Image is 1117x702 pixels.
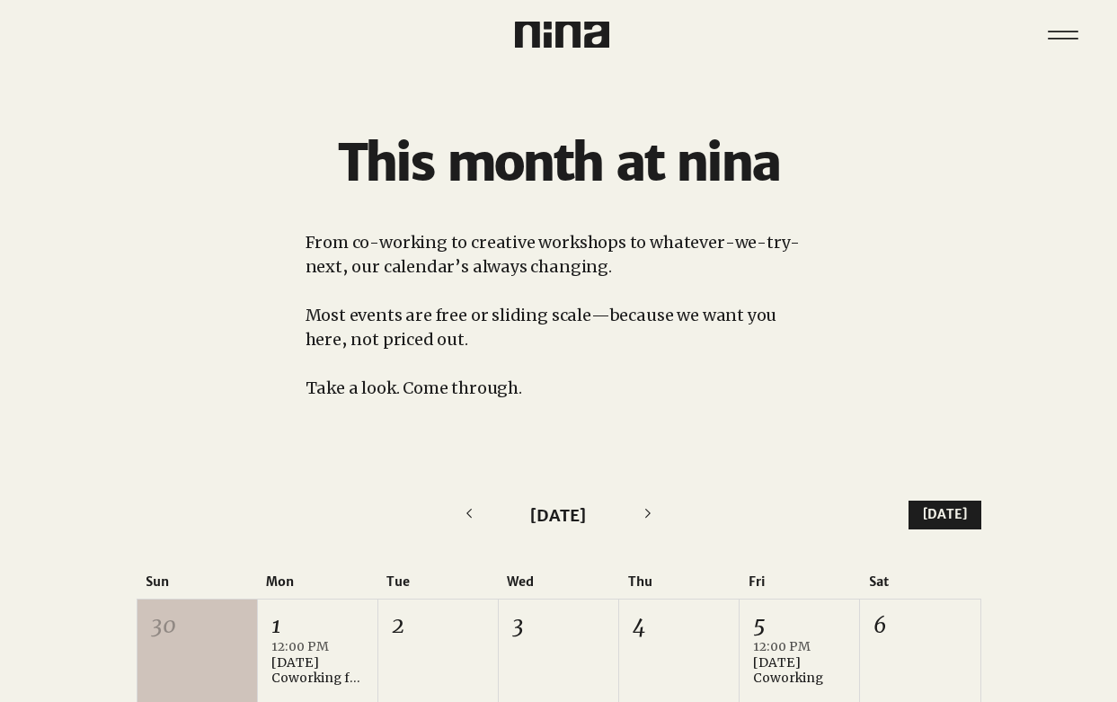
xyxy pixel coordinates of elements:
[151,610,244,641] div: 30
[1035,7,1090,62] button: Menu
[860,574,980,590] div: Sat
[137,574,257,590] div: Sun
[753,655,846,686] div: [DATE] Coworking
[515,22,609,48] img: Nina Logo CMYK_Charcoal.png
[338,131,778,194] span: This month at nina
[392,610,484,641] div: 2
[619,574,740,590] div: Thu
[306,305,777,350] span: Most events are free or sliding scale—because we want you here, not priced out.
[271,638,364,656] div: 12:00 PM
[753,610,846,641] div: 5
[257,574,377,590] div: Mon
[481,503,636,528] div: [DATE]
[377,574,498,590] div: Tue
[1035,7,1090,62] nav: Site
[512,610,605,641] div: 3
[636,501,660,529] button: Next month
[753,638,846,656] div: 12:00 PM
[633,610,725,641] div: 4
[498,574,618,590] div: Wed
[873,610,966,641] div: 6
[271,655,364,686] div: [DATE] Coworking for Writers
[457,501,481,529] button: Previous month
[909,501,981,529] button: [DATE]
[306,378,522,398] span: Take a look. Come through.
[306,232,801,277] span: From co-working to creative workshops to whatever-we-try-next, our calendar’s always changing.
[740,574,860,590] div: Fri
[271,610,364,641] div: 1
